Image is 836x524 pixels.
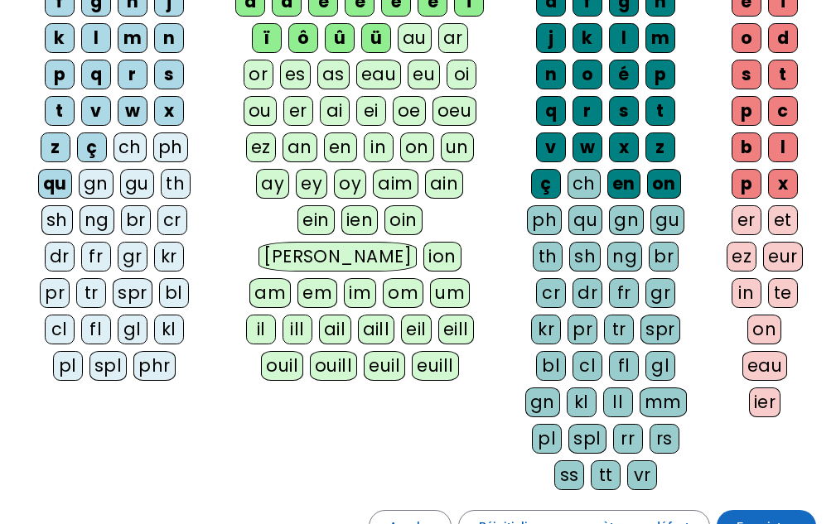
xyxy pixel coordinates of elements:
div: il [246,315,276,344]
div: fl [609,351,639,381]
div: bl [159,278,189,308]
div: um [430,278,470,308]
div: eau [742,351,788,381]
div: er [283,96,313,126]
div: ng [607,242,642,272]
div: [PERSON_NAME] [259,242,417,272]
div: gl [645,351,675,381]
div: m [645,23,675,53]
div: or [244,60,273,89]
div: on [647,169,681,199]
div: s [732,60,761,89]
div: on [747,315,781,344]
div: euil [364,351,405,381]
div: m [118,23,147,53]
div: t [645,96,675,126]
div: eu [408,60,440,89]
div: em [297,278,337,308]
div: n [536,60,566,89]
div: gl [118,315,147,344]
div: im [344,278,376,308]
div: om [383,278,423,308]
div: kl [154,315,184,344]
div: th [533,242,563,272]
div: ion [423,242,461,272]
div: p [45,60,75,89]
div: x [154,96,184,126]
div: t [768,60,798,89]
div: rs [650,424,679,454]
div: w [118,96,147,126]
div: cl [45,315,75,344]
div: an [283,132,317,162]
div: on [400,132,434,162]
div: x [768,169,798,199]
div: r [573,96,602,126]
div: ez [727,242,756,272]
div: v [536,132,566,162]
div: au [398,23,432,53]
div: ph [527,205,562,235]
div: ill [283,315,312,344]
div: ch [114,132,147,162]
div: rr [613,424,643,454]
div: eil [401,315,432,344]
div: eur [763,242,803,272]
div: spr [113,278,152,308]
div: qu [38,169,72,199]
div: dr [573,278,602,308]
div: sh [569,242,601,272]
div: tt [591,460,621,490]
div: ï [252,23,282,53]
div: fr [81,242,111,272]
div: pr [568,315,597,344]
div: kl [567,387,597,417]
div: ph [153,132,188,162]
div: l [768,132,798,162]
div: k [45,23,75,53]
div: gu [650,205,684,235]
div: s [609,96,639,126]
div: cr [157,205,187,235]
div: cl [573,351,602,381]
div: en [324,132,357,162]
div: ouill [310,351,357,381]
div: ey [296,169,327,199]
div: ein [297,205,335,235]
div: ss [554,460,584,490]
div: fr [609,278,639,308]
div: gr [645,278,675,308]
div: dr [45,242,75,272]
div: v [81,96,111,126]
div: qu [568,205,602,235]
div: fl [81,315,111,344]
div: ll [603,387,633,417]
div: o [573,60,602,89]
div: n [154,23,184,53]
div: en [607,169,640,199]
div: z [645,132,675,162]
div: r [118,60,147,89]
div: eill [438,315,474,344]
div: cr [536,278,566,308]
div: phr [133,351,176,381]
div: x [609,132,639,162]
div: oi [447,60,476,89]
div: spl [89,351,128,381]
div: l [609,23,639,53]
div: kr [154,242,184,272]
div: ng [80,205,114,235]
div: th [161,169,191,199]
div: ai [320,96,350,126]
div: un [441,132,474,162]
div: te [768,278,798,308]
div: q [536,96,566,126]
div: ou [244,96,277,126]
div: pl [532,424,562,454]
div: mm [640,387,687,417]
div: p [645,60,675,89]
div: pl [53,351,83,381]
div: aim [373,169,418,199]
div: k [573,23,602,53]
div: gr [118,242,147,272]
